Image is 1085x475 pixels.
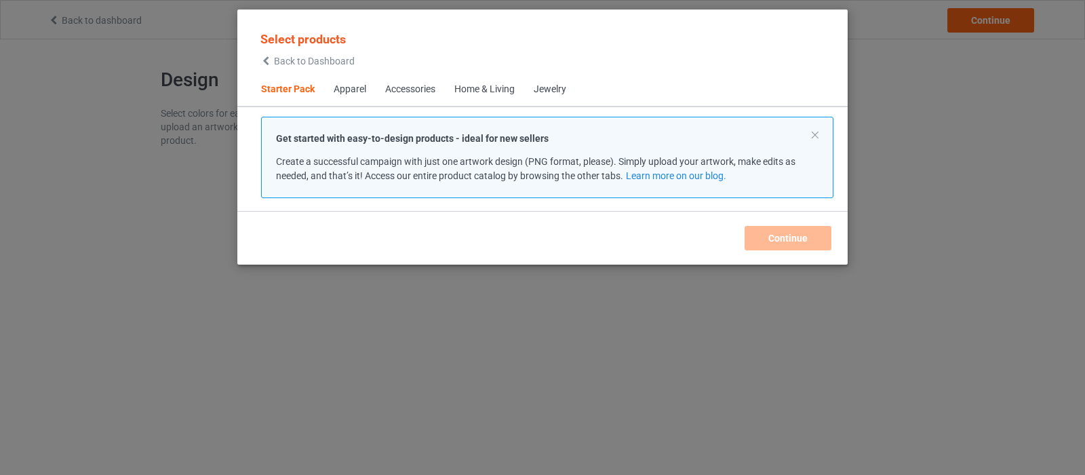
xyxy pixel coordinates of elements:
span: Select products [260,32,346,46]
div: Home & Living [454,83,515,96]
div: Accessories [385,83,435,96]
a: Learn more on our blog. [626,170,726,181]
div: Jewelry [534,83,566,96]
strong: Get started with easy-to-design products - ideal for new sellers [276,133,549,144]
span: Create a successful campaign with just one artwork design (PNG format, please). Simply upload you... [276,156,795,181]
span: Starter Pack [252,73,324,106]
div: Apparel [334,83,366,96]
span: Back to Dashboard [274,56,355,66]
